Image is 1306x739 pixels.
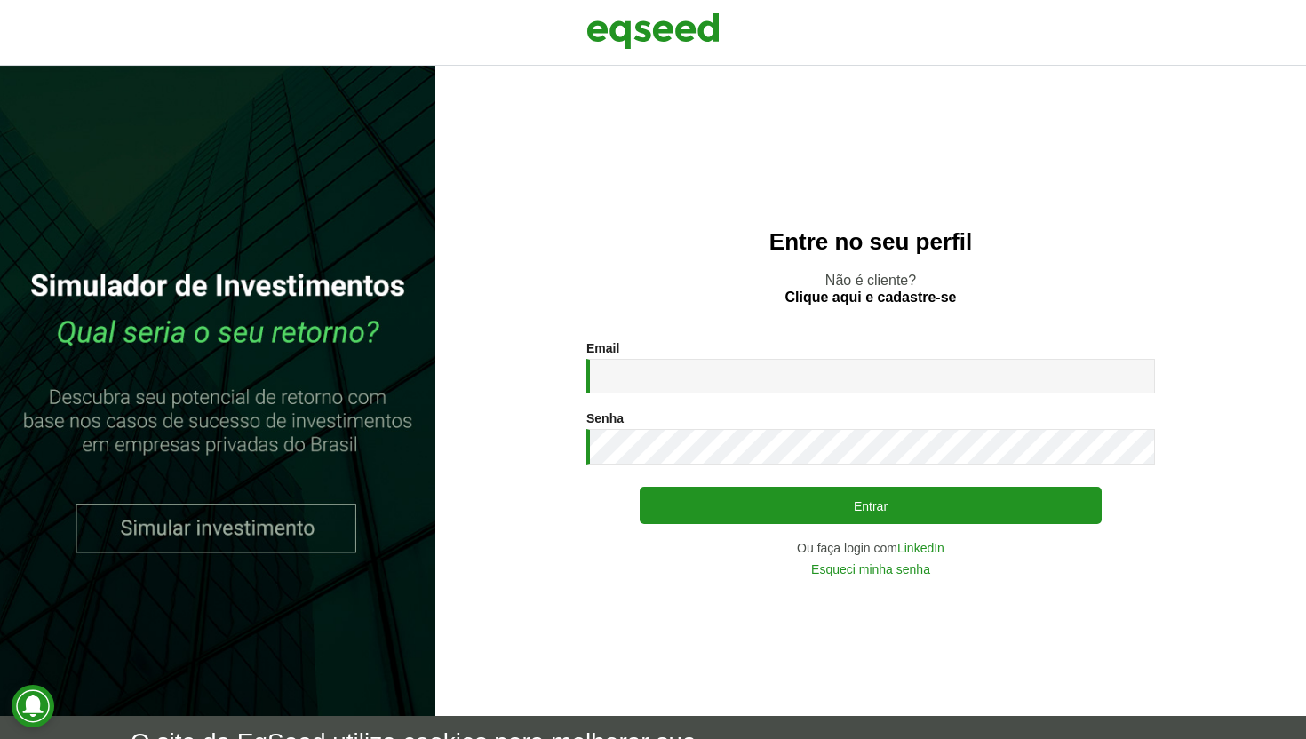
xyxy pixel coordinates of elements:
[586,542,1155,554] div: Ou faça login com
[471,229,1270,255] h2: Entre no seu perfil
[640,487,1102,524] button: Entrar
[785,290,957,305] a: Clique aqui e cadastre-se
[897,542,944,554] a: LinkedIn
[586,412,624,425] label: Senha
[586,342,619,354] label: Email
[471,272,1270,306] p: Não é cliente?
[811,563,930,576] a: Esqueci minha senha
[586,9,720,53] img: EqSeed Logo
